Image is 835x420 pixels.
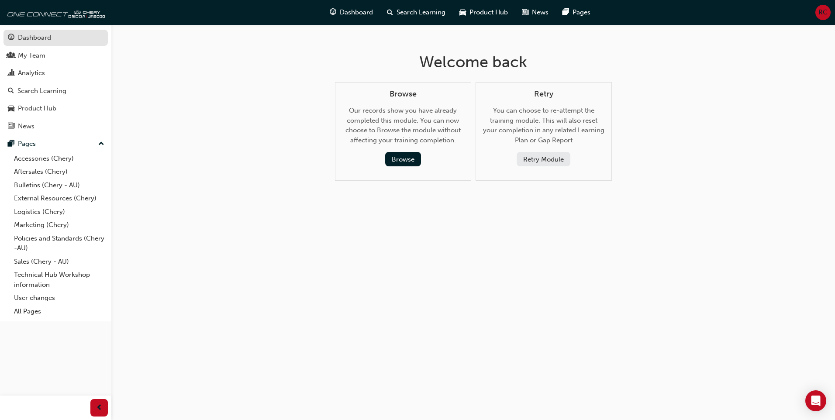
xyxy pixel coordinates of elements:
[10,268,108,291] a: Technical Hub Workshop information
[8,52,14,60] span: people-icon
[397,7,445,17] span: Search Learning
[517,152,570,166] button: Retry Module
[10,205,108,219] a: Logistics (Chery)
[3,118,108,134] a: News
[18,51,45,61] div: My Team
[3,100,108,117] a: Product Hub
[10,179,108,192] a: Bulletins (Chery - AU)
[805,390,826,411] div: Open Intercom Messenger
[8,105,14,113] span: car-icon
[387,7,393,18] span: search-icon
[469,7,508,17] span: Product Hub
[18,33,51,43] div: Dashboard
[8,69,14,77] span: chart-icon
[340,7,373,17] span: Dashboard
[10,152,108,165] a: Accessories (Chery)
[323,3,380,21] a: guage-iconDashboard
[18,68,45,78] div: Analytics
[459,7,466,18] span: car-icon
[8,123,14,131] span: news-icon
[4,3,105,21] img: oneconnect
[3,83,108,99] a: Search Learning
[98,138,104,150] span: up-icon
[10,165,108,179] a: Aftersales (Chery)
[556,3,597,21] a: pages-iconPages
[18,103,56,114] div: Product Hub
[573,7,590,17] span: Pages
[10,305,108,318] a: All Pages
[335,52,612,72] h1: Welcome back
[330,7,336,18] span: guage-icon
[342,90,464,167] div: Our records show you have already completed this module. You can now choose to Browse the module ...
[10,192,108,205] a: External Resources (Chery)
[10,218,108,232] a: Marketing (Chery)
[10,291,108,305] a: User changes
[8,87,14,95] span: search-icon
[18,121,35,131] div: News
[10,255,108,269] a: Sales (Chery - AU)
[342,90,464,99] h4: Browse
[10,232,108,255] a: Policies and Standards (Chery -AU)
[515,3,556,21] a: news-iconNews
[3,65,108,81] a: Analytics
[380,3,452,21] a: search-iconSearch Learning
[818,7,828,17] span: RC
[18,139,36,149] div: Pages
[3,136,108,152] button: Pages
[522,7,528,18] span: news-icon
[17,86,66,96] div: Search Learning
[3,30,108,46] a: Dashboard
[562,7,569,18] span: pages-icon
[815,5,831,20] button: RC
[452,3,515,21] a: car-iconProduct Hub
[483,90,604,167] div: You can choose to re-attempt the training module. This will also reset your completion in any rel...
[8,140,14,148] span: pages-icon
[3,48,108,64] a: My Team
[96,403,103,413] span: prev-icon
[385,152,421,166] button: Browse
[3,28,108,136] button: DashboardMy TeamAnalyticsSearch LearningProduct HubNews
[483,90,604,99] h4: Retry
[532,7,549,17] span: News
[8,34,14,42] span: guage-icon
